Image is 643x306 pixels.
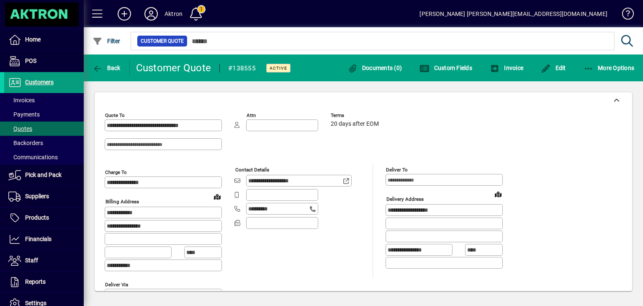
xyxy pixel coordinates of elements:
span: Pick and Pack [25,171,62,178]
mat-label: Deliver To [386,167,408,173]
span: Staff [25,257,38,264]
span: Invoices [8,97,35,104]
span: POS [25,57,36,64]
span: Documents (0) [347,65,402,71]
span: Communications [8,154,58,161]
span: Filter [93,38,121,44]
span: Invoice [490,65,523,71]
a: View on map [211,190,224,203]
div: #138555 [228,62,256,75]
span: Active [270,65,287,71]
span: Customer Quote [141,37,184,45]
mat-label: Quote To [105,112,125,118]
div: Customer Quote [136,61,211,75]
button: Invoice [488,60,525,75]
a: Reports [4,272,84,293]
span: Financials [25,236,51,242]
a: Staff [4,250,84,271]
a: Pick and Pack [4,165,84,186]
span: Suppliers [25,193,49,200]
span: 20 days after EOM [331,121,379,127]
div: Aktron [165,7,183,21]
a: Payments [4,107,84,122]
button: Documents (0) [345,60,404,75]
a: View on map [491,187,505,201]
a: Knowledge Base [616,2,633,29]
mat-label: Deliver via [105,281,128,287]
button: More Options [581,60,637,75]
div: [PERSON_NAME] [PERSON_NAME][EMAIL_ADDRESS][DOMAIN_NAME] [419,7,607,21]
app-page-header-button: Back [84,60,130,75]
a: Backorders [4,136,84,150]
span: Customers [25,79,54,86]
button: Edit [539,60,568,75]
span: Back [93,65,121,71]
a: Suppliers [4,186,84,207]
a: Financials [4,229,84,250]
span: Backorders [8,140,43,146]
a: Invoices [4,93,84,107]
span: Reports [25,278,46,285]
span: Terms [331,113,381,118]
span: Edit [541,65,566,71]
a: Communications [4,150,84,164]
button: Back [90,60,123,75]
span: Custom Fields [419,65,472,71]
span: Home [25,36,41,43]
button: Filter [90,34,123,49]
a: POS [4,51,84,72]
span: Products [25,214,49,221]
a: Quotes [4,122,84,136]
span: Quotes [8,125,32,132]
span: More Options [584,65,635,71]
button: Profile [138,6,165,21]
a: Products [4,207,84,228]
mat-label: Attn [247,112,256,118]
a: Home [4,29,84,50]
button: Custom Fields [417,60,474,75]
mat-label: Charge To [105,169,127,175]
button: Add [111,6,138,21]
span: Payments [8,111,40,118]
